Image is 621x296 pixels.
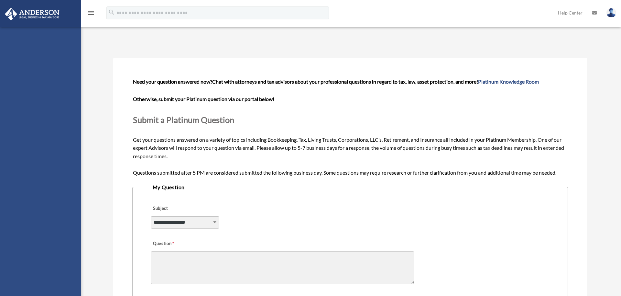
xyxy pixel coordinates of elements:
[3,8,61,20] img: Anderson Advisors Platinum Portal
[133,115,234,125] span: Submit a Platinum Question
[150,183,550,192] legend: My Question
[133,78,568,176] span: Get your questions answered on a variety of topics including Bookkeeping, Tax, Living Trusts, Cor...
[87,11,95,17] a: menu
[151,204,212,213] label: Subject
[133,78,212,85] span: Need your question answered now?
[212,78,539,85] span: Chat with attorneys and tax advisors about your professional questions in regard to tax, law, ass...
[478,78,539,85] a: Platinum Knowledge Room
[108,9,115,16] i: search
[151,240,201,249] label: Question
[606,8,616,17] img: User Pic
[133,96,274,102] b: Otherwise, submit your Platinum question via our portal below!
[87,9,95,17] i: menu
